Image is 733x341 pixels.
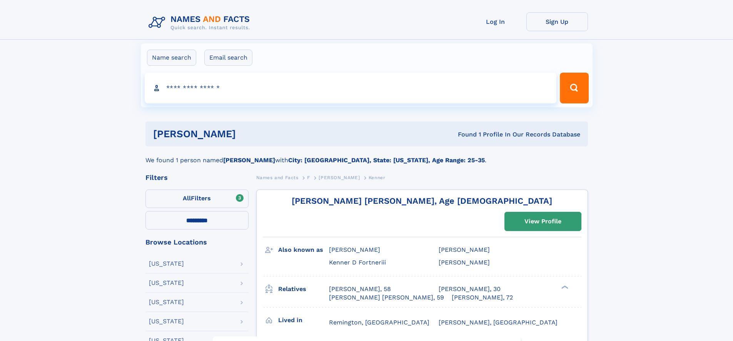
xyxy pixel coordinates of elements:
[559,284,569,289] div: ❯
[204,50,252,66] label: Email search
[278,243,329,256] h3: Also known as
[439,319,558,326] span: [PERSON_NAME], [GEOGRAPHIC_DATA]
[465,12,526,31] a: Log In
[145,174,249,181] div: Filters
[149,280,184,286] div: [US_STATE]
[147,50,196,66] label: Name search
[505,212,581,231] a: View Profile
[526,12,588,31] a: Sign Up
[145,239,249,246] div: Browse Locations
[307,173,310,182] a: F
[439,285,501,293] a: [PERSON_NAME], 30
[149,299,184,305] div: [US_STATE]
[256,173,299,182] a: Names and Facts
[369,175,386,180] span: Kenner
[278,314,329,327] h3: Lived in
[439,246,490,253] span: [PERSON_NAME]
[183,195,191,202] span: All
[319,175,360,180] span: [PERSON_NAME]
[307,175,310,180] span: F
[329,285,391,293] a: [PERSON_NAME], 58
[145,146,588,165] div: We found 1 person named with .
[329,246,380,253] span: [PERSON_NAME]
[223,156,275,164] b: [PERSON_NAME]
[153,129,347,139] h1: [PERSON_NAME]
[145,73,557,103] input: search input
[329,319,429,326] span: Remington, [GEOGRAPHIC_DATA]
[329,259,386,266] span: Kenner D Fortneriii
[452,293,513,302] a: [PERSON_NAME], 72
[145,12,256,33] img: Logo Names and Facts
[319,173,360,182] a: [PERSON_NAME]
[347,130,580,139] div: Found 1 Profile In Our Records Database
[149,318,184,324] div: [US_STATE]
[439,259,490,266] span: [PERSON_NAME]
[329,293,444,302] a: [PERSON_NAME] [PERSON_NAME], 59
[560,73,588,103] button: Search Button
[292,196,552,206] a: [PERSON_NAME] [PERSON_NAME], Age [DEMOGRAPHIC_DATA]
[145,190,249,208] label: Filters
[149,261,184,267] div: [US_STATE]
[278,283,329,296] h3: Relatives
[288,156,485,164] b: City: [GEOGRAPHIC_DATA], State: [US_STATE], Age Range: 25-35
[524,213,561,230] div: View Profile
